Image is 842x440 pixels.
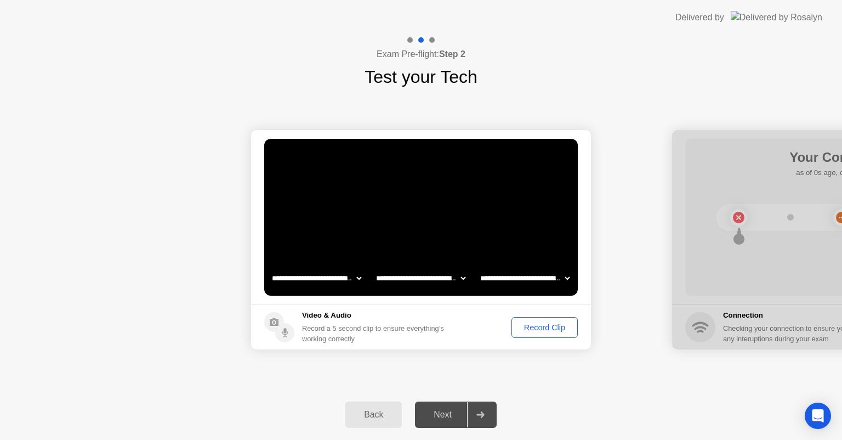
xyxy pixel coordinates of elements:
div: Next [418,410,467,420]
img: Delivered by Rosalyn [731,11,822,24]
b: Step 2 [439,49,465,59]
div: Open Intercom Messenger [805,403,831,429]
h4: Exam Pre-flight: [377,48,465,61]
select: Available cameras [270,267,363,289]
div: Delivered by [675,11,724,24]
div: Record Clip [515,323,574,332]
button: Back [345,402,402,428]
h1: Test your Tech [365,64,477,90]
div: Record a 5 second clip to ensure everything’s working correctly [302,323,448,344]
div: ! [449,151,462,164]
div: Back [349,410,399,420]
button: Record Clip [511,317,578,338]
button: Next [415,402,497,428]
select: Available microphones [478,267,572,289]
select: Available speakers [374,267,468,289]
h5: Video & Audio [302,310,448,321]
div: . . . [457,151,470,164]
